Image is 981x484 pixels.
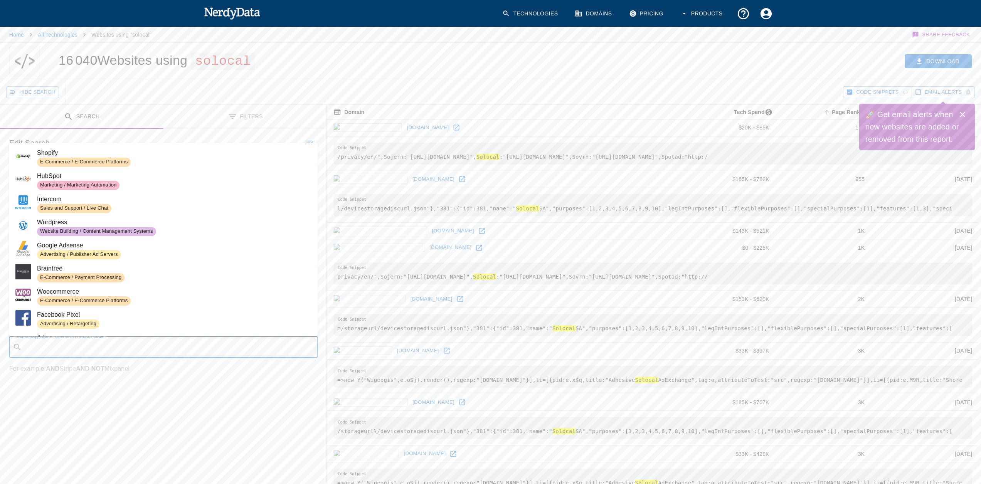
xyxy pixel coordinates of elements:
[395,345,441,357] a: [DOMAIN_NAME]
[333,314,972,336] pre: m/storageurl/devicestoragediscurl.json"},"381":{"id":381,"name":" SA","purposes":[1,2,3,4,5,6,7,8...
[942,429,972,459] iframe: Drift Widget Chat Controller
[676,2,729,25] button: Products
[333,143,972,165] pre: /privacy/en/",Sojern:"[URL][DOMAIN_NAME]", :"[URL][DOMAIN_NAME]",Sovrn:"[URL][DOMAIN_NAME]",Spota...
[843,86,912,98] button: Hide Code Snippets
[333,108,364,117] span: The registered domain name (i.e. "nerdydata.com").
[37,241,311,250] span: Google Adsense
[635,377,658,383] hl: Solocal
[451,122,462,133] a: Open springer.com in new window
[570,2,618,25] a: Domains
[405,122,451,134] a: [DOMAIN_NAME]
[871,394,978,411] td: [DATE]
[37,333,311,343] span: Adyen
[912,86,975,98] button: Get email alerts with newly found website results. Click to enable.
[38,32,77,38] a: All Technologies
[163,105,327,129] button: Filters
[333,417,972,439] pre: /storageurl\/devicestoragediscurl.json"},"381":{"id":381,"name":" SA","purposes":[1,2,3,4,5,6,7,8...
[871,171,978,188] td: [DATE]
[333,244,424,252] img: springernature.com icon
[333,450,399,458] img: matomo.org icon
[776,342,871,359] td: 3K
[675,171,776,188] td: $165K - $782K
[76,365,104,372] b: AND NOT
[430,225,476,237] a: [DOMAIN_NAME]
[871,342,978,359] td: [DATE]
[776,239,871,256] td: 1K
[552,428,575,434] hl: Solocal
[675,239,776,256] td: $0 - $225K
[456,173,468,185] a: Open symbaloo.com in new window
[871,239,978,256] td: [DATE]
[333,175,407,183] img: symbaloo.com icon
[37,158,131,166] span: E-Commerce / E-Commerce Platforms
[9,364,318,373] p: For example: Stripe Mixpanel
[552,325,575,331] hl: Solocal
[37,251,121,258] span: Advertising / Publisher Ad Servers
[333,295,405,303] img: petapixel.com icon
[37,310,311,319] span: Facebook Pixel
[411,173,456,185] a: [DOMAIN_NAME]
[675,291,776,308] td: $153K - $620K
[476,154,500,160] hl: Solocal
[15,333,104,339] label: Technology Name, or enter HTML/JS code
[37,228,156,235] span: Website Building / Content Management Systems
[955,107,970,122] button: Close
[905,54,972,69] button: Download
[9,27,151,42] nav: breadcrumb
[473,242,485,254] a: Open springernature.com in new window
[37,320,99,328] span: Advertising / Retargeting
[9,32,24,38] a: Home
[822,108,871,117] span: A page popularity ranking based on a domain's backlinks. Smaller numbers signal more popular doma...
[675,342,776,359] td: $33K - $397K
[37,181,119,189] span: Marketing / Marketing Automation
[448,448,459,460] a: Open matomo.org in new window
[624,2,670,25] a: Pricing
[6,86,59,98] button: Hide Search
[871,291,978,308] td: [DATE]
[454,293,466,305] a: Open petapixel.com in new window
[333,366,972,388] pre: =>new Y("Wigeogis",e.oSj).render(),regexp:"[DOMAIN_NAME]"}],ti=[{pid:e.x$q,title:"Adhesive AdExch...
[333,123,402,132] img: springer.com icon
[37,195,311,204] span: Intercom
[441,345,453,356] a: Open goethe.de in new window
[204,5,261,21] img: NerdyData.com
[473,274,496,280] hl: Solocal
[37,274,125,281] span: E-Commerce / Payment Processing
[333,227,427,235] img: urbandictionary.com icon
[776,394,871,411] td: 3K
[776,222,871,239] td: 1K
[755,2,777,25] button: Account Settings
[675,119,776,136] td: $20K - $85K
[776,291,871,308] td: 2K
[37,218,311,227] span: Wordpress
[333,398,407,407] img: mindtools.com icon
[675,222,776,239] td: $143K - $521K
[516,205,539,212] hl: Solocal
[675,445,776,462] td: $33K - $429K
[865,108,959,145] h6: 🚀 Get email alerts when new websites are added or removed from this report.
[59,53,255,67] h1: 16 040 Websites using
[91,31,151,39] p: Websites using "solocal"
[191,53,255,70] span: solocal
[871,222,978,239] td: [DATE]
[37,264,311,273] span: Braintree
[732,2,755,25] button: Support and Documentation
[37,297,131,304] span: E-Commerce / E-Commerce Platforms
[411,397,456,408] a: [DOMAIN_NAME]
[333,194,972,216] pre: l/devicestoragediscurl.json"},"381":{"id":381,"name":" SA","purposes":[1,2,3,4,5,6,7,8,9,10],"leg...
[776,445,871,462] td: 3K
[776,119,871,136] td: 164
[37,287,311,296] span: Woocommerce
[776,171,871,188] td: 955
[402,448,448,460] a: [DOMAIN_NAME]
[409,293,454,305] a: [DOMAIN_NAME]
[9,137,50,149] h6: Edit Search
[456,397,468,408] a: Open mindtools.com in new window
[476,225,488,237] a: Open urbandictionary.com in new window
[37,148,311,158] span: Shopify
[856,88,899,97] span: Hide Code Snippets
[37,171,311,181] span: HubSpot
[675,394,776,411] td: $185K - $707K
[333,346,392,355] img: goethe.de icon
[46,365,59,372] b: AND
